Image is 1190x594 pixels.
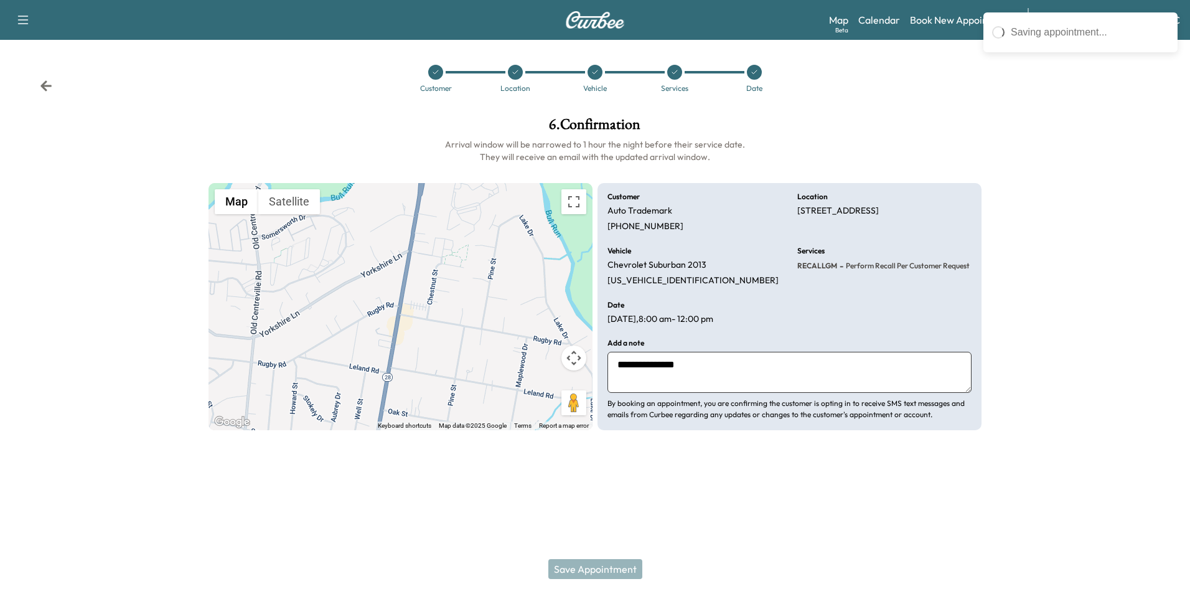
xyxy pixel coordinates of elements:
div: Customer [420,85,452,92]
button: Toggle fullscreen view [561,189,586,214]
div: Date [746,85,762,92]
span: Map data ©2025 Google [439,422,507,429]
p: [PHONE_NUMBER] [607,221,683,232]
button: Drag Pegman onto the map to open Street View [561,390,586,415]
a: Report a map error [539,422,589,429]
a: Book New Appointment [910,12,1015,27]
img: Google [212,414,253,430]
span: Perform Recall Per Customer Request [843,261,970,271]
h6: Location [797,193,828,200]
p: [US_VEHICLE_IDENTIFICATION_NUMBER] [607,275,779,286]
div: Location [500,85,530,92]
button: Show street map [215,189,258,214]
div: Services [661,85,688,92]
div: Beta [835,26,848,35]
p: By booking an appointment, you are confirming the customer is opting in to receive SMS text messa... [607,398,972,420]
p: [STREET_ADDRESS] [797,205,879,217]
a: Terms (opens in new tab) [514,422,532,429]
h6: Services [797,247,825,255]
p: Auto Trademark [607,205,672,217]
p: [DATE] , 8:00 am - 12:00 pm [607,314,713,325]
a: Calendar [858,12,900,27]
h6: Add a note [607,339,644,347]
button: Show satellite imagery [258,189,320,214]
div: Vehicle [583,85,607,92]
h6: Arrival window will be narrowed to 1 hour the night before their service date. They will receive ... [208,138,982,163]
span: RECALLGM [797,261,837,271]
h6: Vehicle [607,247,631,255]
h6: Customer [607,193,640,200]
h6: Date [607,301,624,309]
button: Map camera controls [561,346,586,370]
button: Keyboard shortcuts [378,422,431,430]
div: Back [40,80,52,92]
a: MapBeta [829,12,848,27]
img: Curbee Logo [565,11,625,29]
div: Saving appointment... [1011,25,1169,40]
h1: 6 . Confirmation [208,117,982,138]
a: Open this area in Google Maps (opens a new window) [212,414,253,430]
p: Chevrolet Suburban 2013 [607,260,706,271]
span: - [837,260,843,272]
